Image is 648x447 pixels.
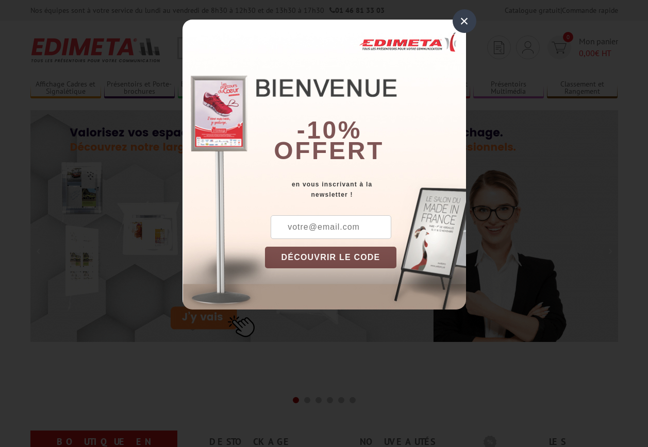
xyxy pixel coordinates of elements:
[274,137,384,164] font: offert
[265,179,466,200] div: en vous inscrivant à la newsletter !
[453,9,476,33] div: ×
[297,116,362,144] b: -10%
[265,247,397,268] button: DÉCOUVRIR LE CODE
[271,215,391,239] input: votre@email.com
